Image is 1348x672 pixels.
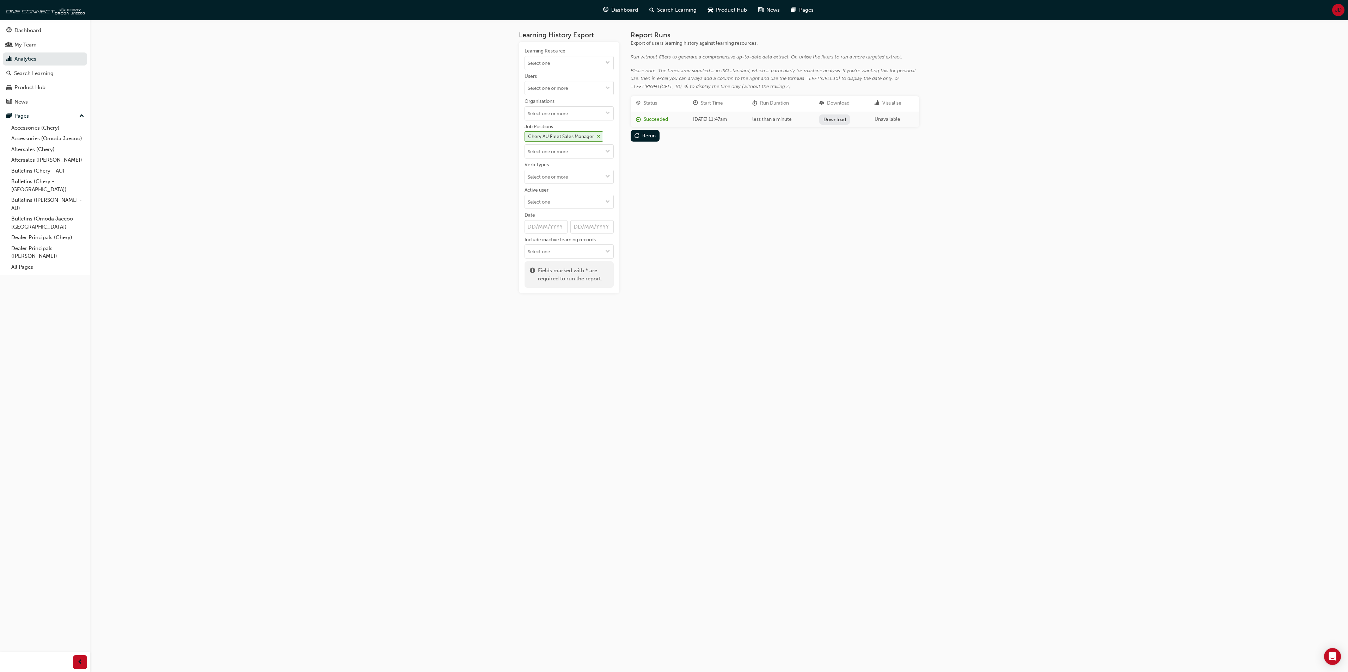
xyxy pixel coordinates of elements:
[525,56,613,70] input: Learning Resourcetoggle menu
[716,6,747,14] span: Product Hub
[644,3,702,17] a: search-iconSearch Learning
[1335,6,1342,14] span: JD
[8,262,87,273] a: All Pages
[3,110,87,123] button: Pages
[605,174,610,180] span: down-icon
[525,245,613,258] input: Include inactive learning recordstoggle menu
[525,170,613,183] input: Verb Typestoggle menu
[635,133,639,139] span: replay-icon
[8,232,87,243] a: Dealer Principals (Chery)
[602,170,613,183] button: toggle menu
[785,3,819,17] a: pages-iconPages
[8,243,87,262] a: Dealer Principals ([PERSON_NAME])
[525,220,568,234] input: Date
[8,195,87,213] a: Bulletins ([PERSON_NAME] - AU)
[631,130,660,142] button: Rerun
[14,112,29,120] div: Pages
[525,236,596,243] div: Include inactive learning records
[657,6,697,14] span: Search Learning
[766,6,780,14] span: News
[525,73,537,80] div: Users
[753,3,785,17] a: news-iconNews
[875,100,880,106] span: chart-icon
[6,99,12,105] span: news-icon
[752,116,809,124] div: less than a minute
[1324,648,1341,665] div: Open Intercom Messenger
[8,133,87,144] a: Accessories (Omoda Jaecoo)
[649,6,654,14] span: search-icon
[3,81,87,94] a: Product Hub
[693,116,742,124] div: [DATE] 11:47am
[605,86,610,92] span: down-icon
[644,99,657,107] div: Status
[3,38,87,51] a: My Team
[8,144,87,155] a: Aftersales (Chery)
[644,116,668,124] div: Succeeded
[519,31,619,39] h3: Learning History Export
[525,145,613,158] input: Job PositionsChery AU Fleet Sales Managercross-icontoggle menu
[605,149,610,155] span: down-icon
[6,42,12,48] span: people-icon
[525,107,613,120] input: Organisationstoggle menu
[636,117,641,123] span: report_succeeded-icon
[791,6,796,14] span: pages-icon
[525,81,613,95] input: Userstoggle menu
[3,95,87,108] a: News
[602,195,613,209] button: toggle menu
[882,99,901,107] div: Visualise
[8,213,87,232] a: Bulletins (Omoda Jaecoo - [GEOGRAPHIC_DATA])
[570,220,614,234] input: Date
[598,3,644,17] a: guage-iconDashboard
[14,41,37,49] div: My Team
[631,67,919,91] div: Please note: The timestamp supplied is in ISO standard, which is particularly for machine analysi...
[701,99,723,107] div: Start Time
[827,99,850,107] div: Download
[525,195,613,209] input: Active usertoggle menu
[760,99,789,107] div: Run Duration
[14,69,54,77] div: Search Learning
[3,67,87,80] a: Search Learning
[3,24,87,37] a: Dashboard
[4,3,85,17] img: oneconnect
[79,112,84,121] span: up-icon
[8,155,87,166] a: Aftersales ([PERSON_NAME])
[78,658,83,667] span: prev-icon
[602,107,613,120] button: toggle menu
[693,100,698,106] span: clock-icon
[819,114,850,125] a: Download
[6,27,12,34] span: guage-icon
[708,6,713,14] span: car-icon
[3,23,87,110] button: DashboardMy TeamAnalyticsSearch LearningProduct HubNews
[8,176,87,195] a: Bulletins (Chery - [GEOGRAPHIC_DATA])
[6,56,12,62] span: chart-icon
[631,31,919,39] h3: Report Runs
[14,98,28,106] div: News
[642,133,656,139] div: Rerun
[14,83,45,92] div: Product Hub
[636,100,641,106] span: target-icon
[597,135,600,139] span: cross-icon
[602,145,613,158] button: toggle menu
[6,85,12,91] span: car-icon
[525,161,549,168] div: Verb Types
[611,6,638,14] span: Dashboard
[631,40,758,46] span: Export of users learning history against learning resources.
[605,249,610,255] span: down-icon
[525,48,565,55] div: Learning Resource
[6,70,11,77] span: search-icon
[758,6,764,14] span: news-icon
[1332,4,1344,16] button: JD
[525,123,553,130] div: Job Positions
[819,100,824,106] span: download-icon
[8,123,87,133] a: Accessories (Chery)
[538,267,608,282] span: Fields marked with * are required to run the report.
[875,116,900,122] span: Unavailable
[702,3,753,17] a: car-iconProduct Hub
[605,199,610,205] span: down-icon
[603,6,608,14] span: guage-icon
[6,113,12,119] span: pages-icon
[602,245,613,258] button: toggle menu
[631,53,919,61] div: Run without filters to generate a comprehensive up-to-date data extract. Or, utilise the filters ...
[602,56,613,70] button: toggle menu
